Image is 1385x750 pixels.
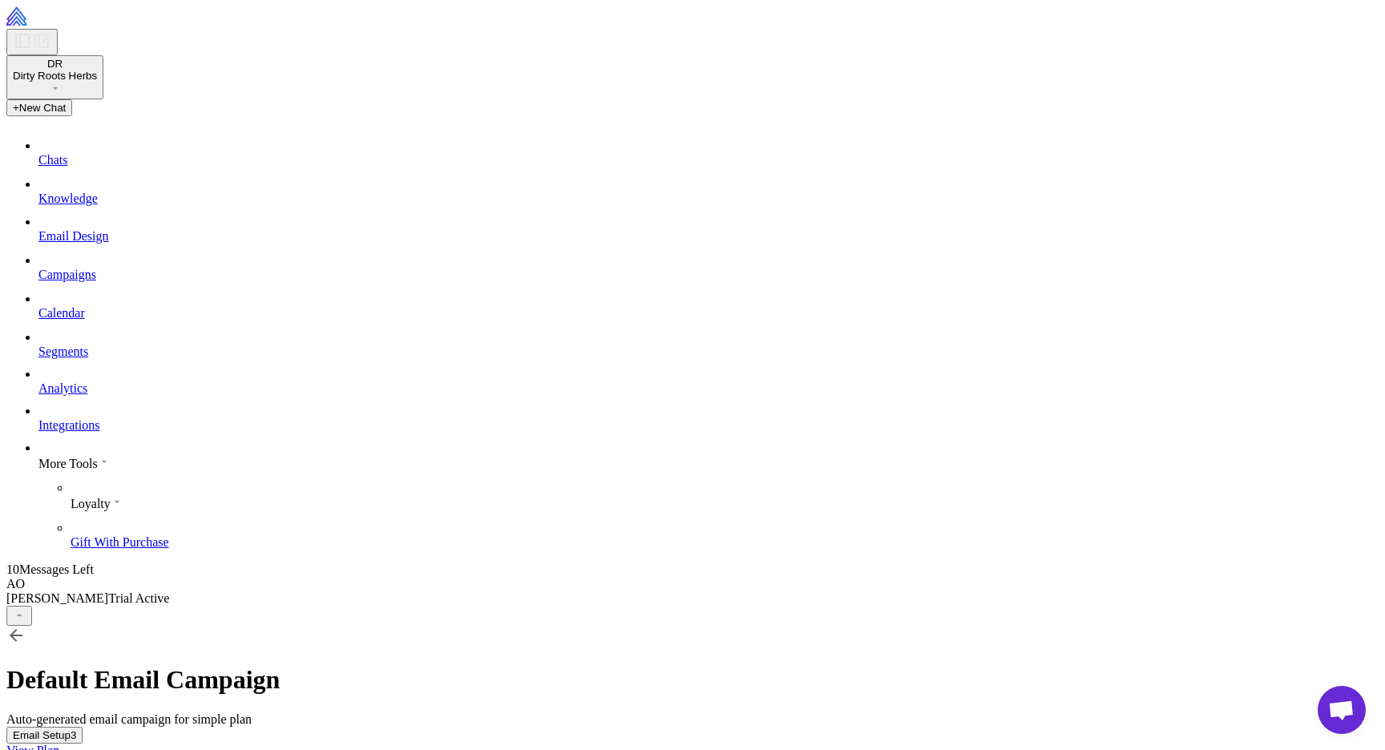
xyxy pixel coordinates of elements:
button: +New Chat [6,99,72,116]
span: Segments [38,345,88,358]
button: DRDirty Roots Herbs [6,55,103,99]
span: Analytics [38,381,87,395]
span: Chats [38,153,67,167]
span: Knowledge [38,192,98,205]
span: Trial Active [108,591,169,605]
span: Campaigns [38,268,96,281]
span: Email Design [38,229,109,243]
a: Raleon Logo [6,14,124,28]
span: Auto‑generated email campaign for simple plan [6,712,252,726]
span: [PERSON_NAME] [6,591,108,605]
span: Dirty Roots Herbs [13,70,97,82]
span: Gift With Purchase [71,535,169,549]
span: Loyalty [71,497,111,510]
button: Email Setup3 [6,727,83,744]
span: Calendar [38,306,85,320]
span: 3 [71,729,76,741]
div: Open chat [1318,686,1366,734]
img: Raleon Logo [6,6,124,26]
span: More Tools [38,457,98,470]
span: 10 [6,562,19,576]
span: New Chat [19,102,67,114]
span: + [13,102,19,114]
span: Integrations [38,418,99,432]
span: Email Setup [13,729,71,741]
span: Messages Left [19,562,94,576]
div: DR [13,58,97,70]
